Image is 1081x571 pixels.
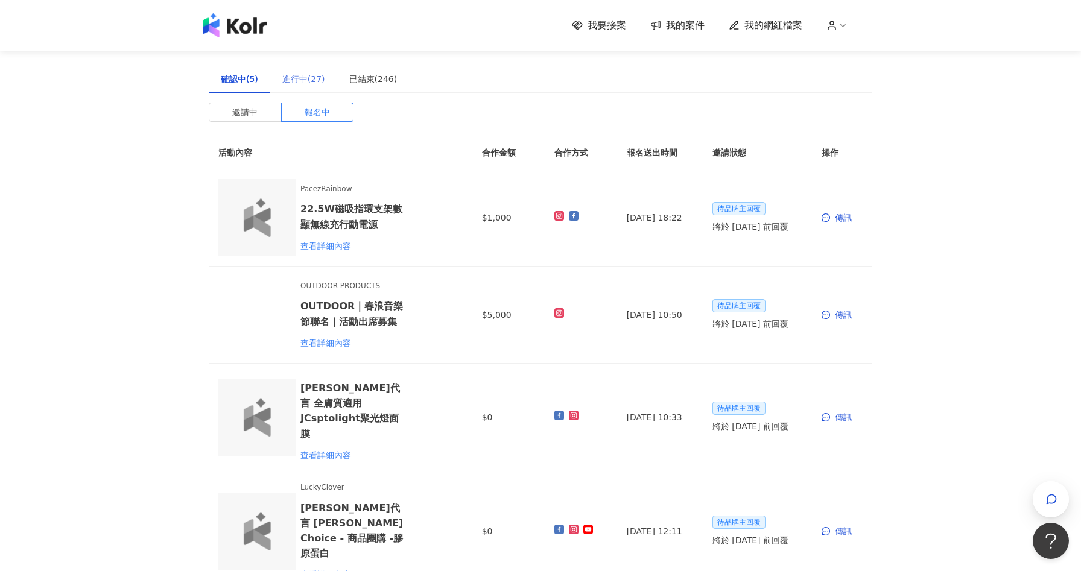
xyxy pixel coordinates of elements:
div: 查看詳細內容 [300,449,406,462]
span: 將於 [DATE] 前回覆 [712,420,788,433]
span: 邀請中 [232,103,258,121]
span: PacezRainbow [300,183,406,195]
td: $1,000 [472,169,545,267]
div: 確認中(5) [221,72,258,86]
span: 待品牌主回覆 [712,202,766,215]
img: logo [238,198,276,237]
h6: OUTDOOR｜春浪音樂節聯名｜活動出席募集 [300,298,406,329]
div: 查看詳細內容 [300,336,406,350]
span: message [822,213,830,222]
span: OUTDOOR PRODUCTS [300,280,406,292]
th: 合作方式 [545,136,617,169]
span: 我要接案 [588,19,626,32]
span: message [822,527,830,535]
th: 邀請狀態 [703,136,812,169]
th: 報名送出時間 [617,136,703,169]
span: LuckyClover [300,482,406,493]
span: 待品牌主回覆 [712,516,766,529]
a: 我的案件 [650,19,705,32]
iframe: Help Scout Beacon - Open [1033,523,1069,559]
div: 傳訊 [822,211,863,224]
span: 我的案件 [666,19,705,32]
td: [DATE] 18:22 [617,169,703,267]
span: 將於 [DATE] 前回覆 [712,220,788,233]
div: 已結束(246) [349,72,398,86]
img: logo [238,512,276,550]
div: 進行中(27) [282,72,325,86]
img: 春浪活動出席與合作貼文需求 [218,276,296,353]
h6: 22.5W磁吸指環支架數顯無線充行動電源 [300,201,406,232]
span: 我的網紅檔案 [744,19,802,32]
a: 我的網紅檔案 [729,19,802,32]
span: 將於 [DATE] 前回覆 [712,534,788,547]
td: [DATE] 10:50 [617,267,703,364]
span: 將於 [DATE] 前回覆 [712,317,788,330]
h6: [PERSON_NAME]代言 全膚質適用 JCsptolight聚光燈面膜 [300,380,406,441]
th: 操作 [812,136,872,169]
span: message [822,311,830,319]
th: 活動內容 [209,136,450,169]
div: 傳訊 [822,411,863,424]
span: 待品牌主回覆 [712,299,766,312]
div: 傳訊 [822,308,863,321]
div: 傳訊 [822,525,863,538]
td: [DATE] 10:33 [617,364,703,472]
td: $0 [472,364,545,472]
th: 合作金額 [472,136,545,169]
img: logo [203,13,267,37]
a: 我要接案 [572,19,626,32]
h6: [PERSON_NAME]代言 [PERSON_NAME] Choice - 商品團購 -膠原蛋白 [300,500,406,561]
span: message [822,413,830,421]
td: $5,000 [472,267,545,364]
img: logo [238,398,276,437]
span: 待品牌主回覆 [712,402,766,415]
span: 報名中 [305,103,330,121]
div: 查看詳細內容 [300,239,406,253]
